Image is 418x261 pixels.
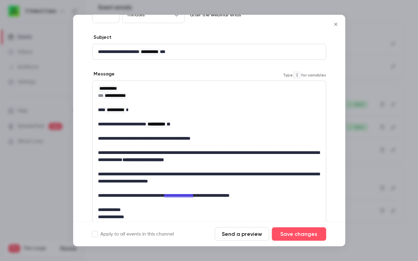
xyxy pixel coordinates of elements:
[93,81,326,225] div: editor
[92,71,115,78] label: Message
[283,71,326,79] span: Type for variables
[272,227,326,241] button: Save changes
[187,12,241,19] p: after the webinar ends
[215,227,269,241] button: Send a preview
[92,34,112,41] label: Subject
[93,45,326,60] div: editor
[92,231,174,238] label: Apply to all events in this channel
[122,12,185,18] div: minutes
[329,18,342,31] button: Close
[293,71,301,79] code: {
